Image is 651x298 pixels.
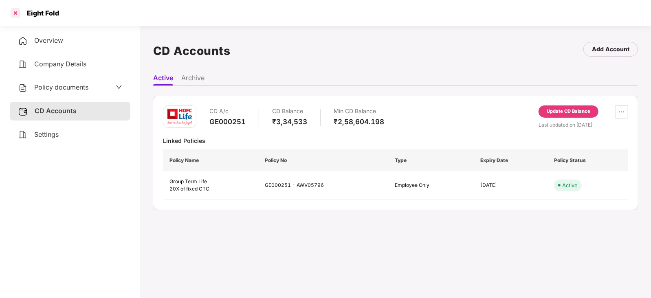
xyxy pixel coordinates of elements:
th: Policy Status [548,149,628,171]
img: svg+xml;base64,PHN2ZyB4bWxucz0iaHR0cDovL3d3dy53My5vcmcvMjAwMC9zdmciIHdpZHRoPSIyNCIgaGVpZ2h0PSIyNC... [18,36,28,46]
span: Company Details [34,60,86,68]
div: Last updated on [DATE] [539,121,628,129]
span: Settings [34,130,59,138]
img: svg+xml;base64,PHN2ZyB3aWR0aD0iMjUiIGhlaWdodD0iMjQiIHZpZXdCb3g9IjAgMCAyNSAyNCIgZmlsbD0ibm9uZSIgeG... [18,107,28,116]
div: Employee Only [395,182,468,189]
div: Min CD Balance [334,105,384,117]
img: svg+xml;base64,PHN2ZyB4bWxucz0iaHR0cDovL3d3dy53My5vcmcvMjAwMC9zdmciIHdpZHRoPSIyNCIgaGVpZ2h0PSIyNC... [18,130,28,140]
span: Overview [34,36,63,44]
span: ellipsis [616,109,628,115]
button: ellipsis [615,105,628,118]
th: Policy No [258,149,388,171]
div: Add Account [592,45,629,54]
span: CD Accounts [35,107,77,115]
div: GE000251 [209,117,246,126]
img: hdfclife.png [167,109,192,125]
td: GE000251 - AWV05796 [258,171,388,200]
th: Policy Name [163,149,258,171]
li: Active [153,74,173,85]
span: Policy documents [34,83,88,91]
div: ₹3,34,533 [272,117,307,126]
span: 20X of fixed CTC [169,186,209,192]
div: Eight Fold [22,9,59,17]
th: Type [388,149,474,171]
div: ₹2,58,604.198 [334,117,384,126]
th: Expiry Date [474,149,548,171]
img: svg+xml;base64,PHN2ZyB4bWxucz0iaHR0cDovL3d3dy53My5vcmcvMjAwMC9zdmciIHdpZHRoPSIyNCIgaGVpZ2h0PSIyNC... [18,83,28,93]
div: Update CD Balance [547,108,590,115]
div: Active [562,181,578,189]
div: Group Term Life [169,178,252,186]
span: down [116,84,122,90]
td: [DATE] [474,171,548,200]
img: svg+xml;base64,PHN2ZyB4bWxucz0iaHR0cDovL3d3dy53My5vcmcvMjAwMC9zdmciIHdpZHRoPSIyNCIgaGVpZ2h0PSIyNC... [18,59,28,69]
h1: CD Accounts [153,42,231,60]
div: CD A/c [209,105,246,117]
div: CD Balance [272,105,307,117]
li: Archive [181,74,205,85]
div: Linked Policies [163,137,628,145]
